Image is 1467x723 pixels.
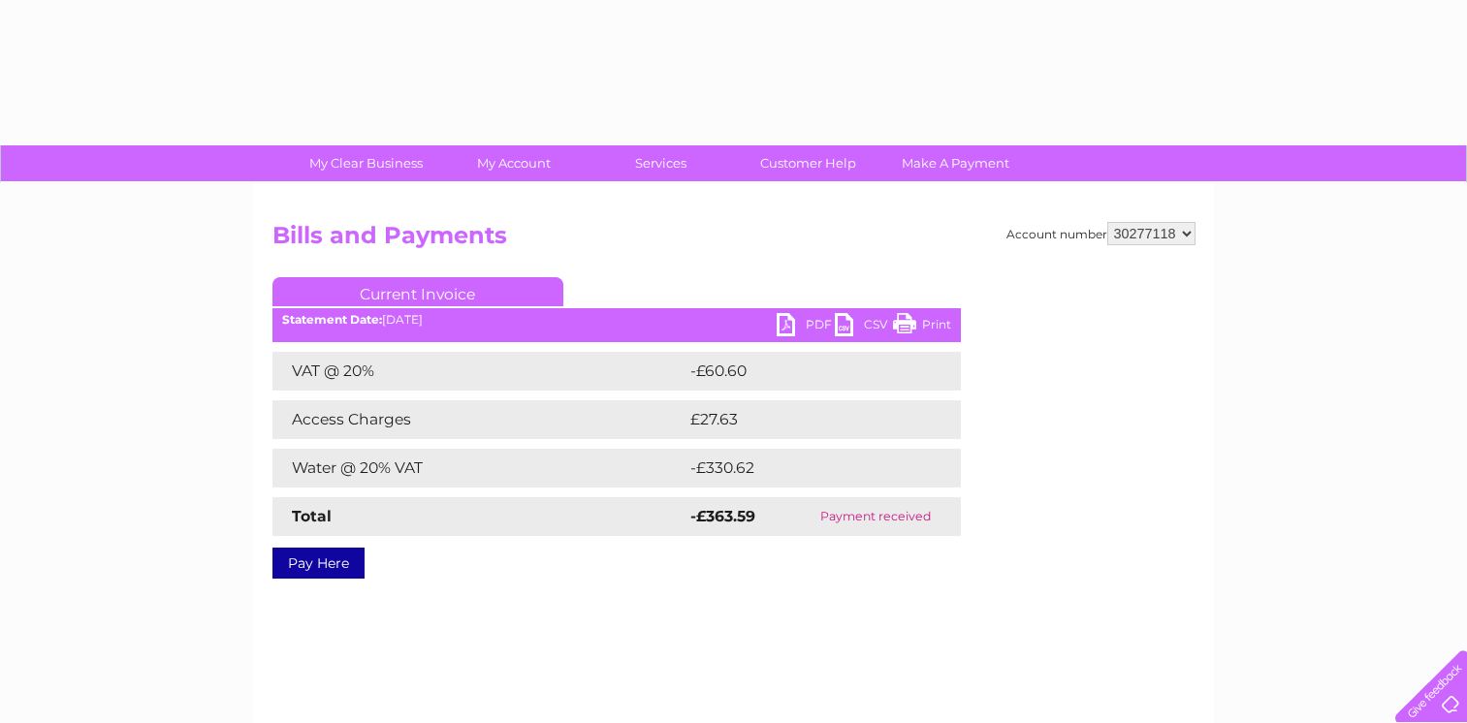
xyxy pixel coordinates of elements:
td: -£330.62 [686,449,929,487]
div: Account number [1006,222,1196,245]
a: My Account [433,145,593,181]
div: [DATE] [272,313,961,327]
td: -£60.60 [686,352,926,391]
td: £27.63 [686,400,921,439]
h2: Bills and Payments [272,222,1196,259]
a: Print [893,313,951,341]
a: Make A Payment [876,145,1036,181]
strong: -£363.59 [690,507,755,525]
td: Access Charges [272,400,686,439]
a: Customer Help [728,145,888,181]
strong: Total [292,507,332,525]
td: VAT @ 20% [272,352,686,391]
td: Payment received [790,497,960,536]
b: Statement Date: [282,312,382,327]
a: Current Invoice [272,277,563,306]
a: Pay Here [272,548,365,579]
td: Water @ 20% VAT [272,449,686,487]
a: Services [581,145,741,181]
a: My Clear Business [286,145,446,181]
a: CSV [835,313,893,341]
a: PDF [777,313,835,341]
